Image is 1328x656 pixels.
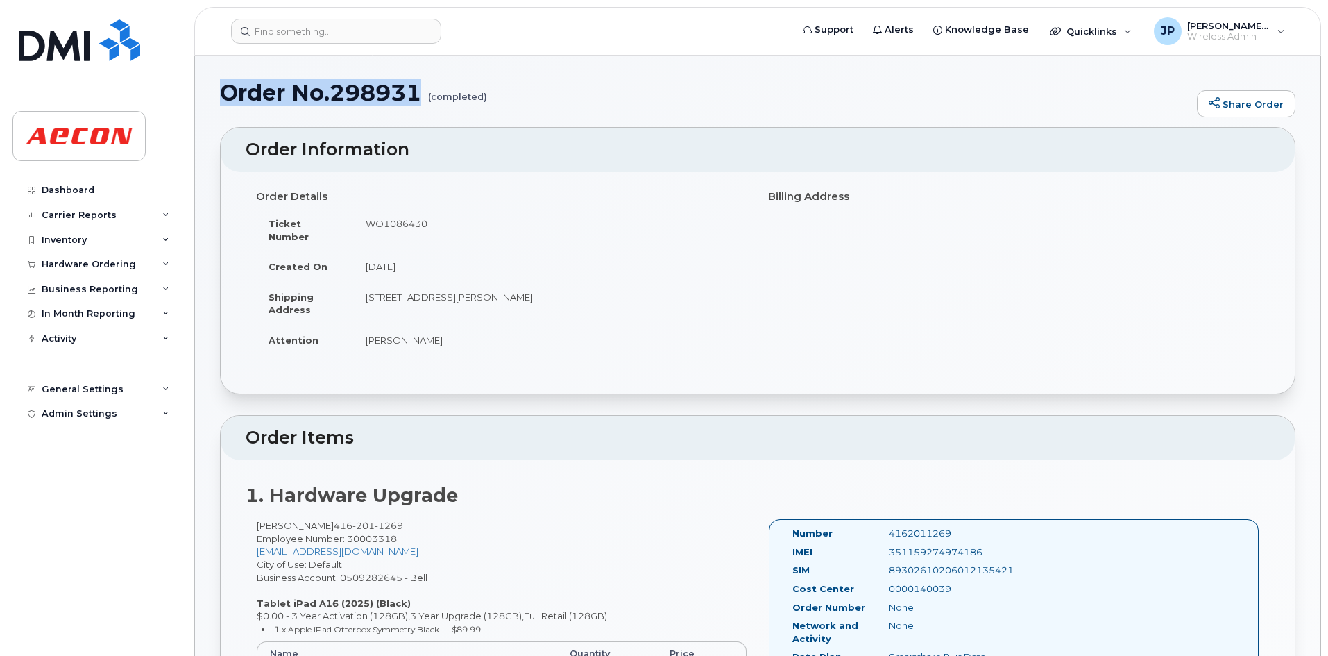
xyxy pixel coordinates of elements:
span: 1269 [375,520,403,531]
h1: Order No.298931 [220,81,1190,105]
h4: Billing Address [768,191,1259,203]
label: IMEI [792,546,812,559]
label: Network and Activity [792,619,868,645]
td: [DATE] [353,251,747,282]
span: 201 [352,520,375,531]
h2: Order Items [246,428,1270,448]
div: 89302610206012135421 [878,564,1013,577]
label: Cost Center [792,582,854,596]
small: 1 x Apple iPad Otterbox Symmetry Black — $89.99 [274,624,481,634]
label: Order Number [792,601,865,614]
span: 416 [334,520,403,531]
strong: 1. Hardware Upgrade [246,484,458,507]
td: [PERSON_NAME] [353,325,747,355]
div: None [878,619,1013,632]
h4: Order Details [256,191,747,203]
strong: Tablet iPad A16 (2025) (Black) [257,598,411,609]
a: Share Order [1197,90,1295,118]
div: 351159274974186 [878,546,1013,559]
h2: Order Information [246,140,1270,160]
strong: Created On [269,261,327,272]
span: Employee Number: 30003318 [257,533,397,544]
div: 4162011269 [878,527,1013,540]
strong: Attention [269,335,318,346]
label: SIM [792,564,810,577]
label: Number [792,527,833,540]
div: 0000140039 [878,582,1013,596]
small: (completed) [428,81,487,102]
a: [EMAIL_ADDRESS][DOMAIN_NAME] [257,546,418,557]
div: None [878,601,1013,614]
td: [STREET_ADDRESS][PERSON_NAME] [353,282,747,325]
strong: Shipping Address [269,292,314,316]
td: WO1086430 [353,208,747,251]
strong: Ticket Number [269,218,309,242]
